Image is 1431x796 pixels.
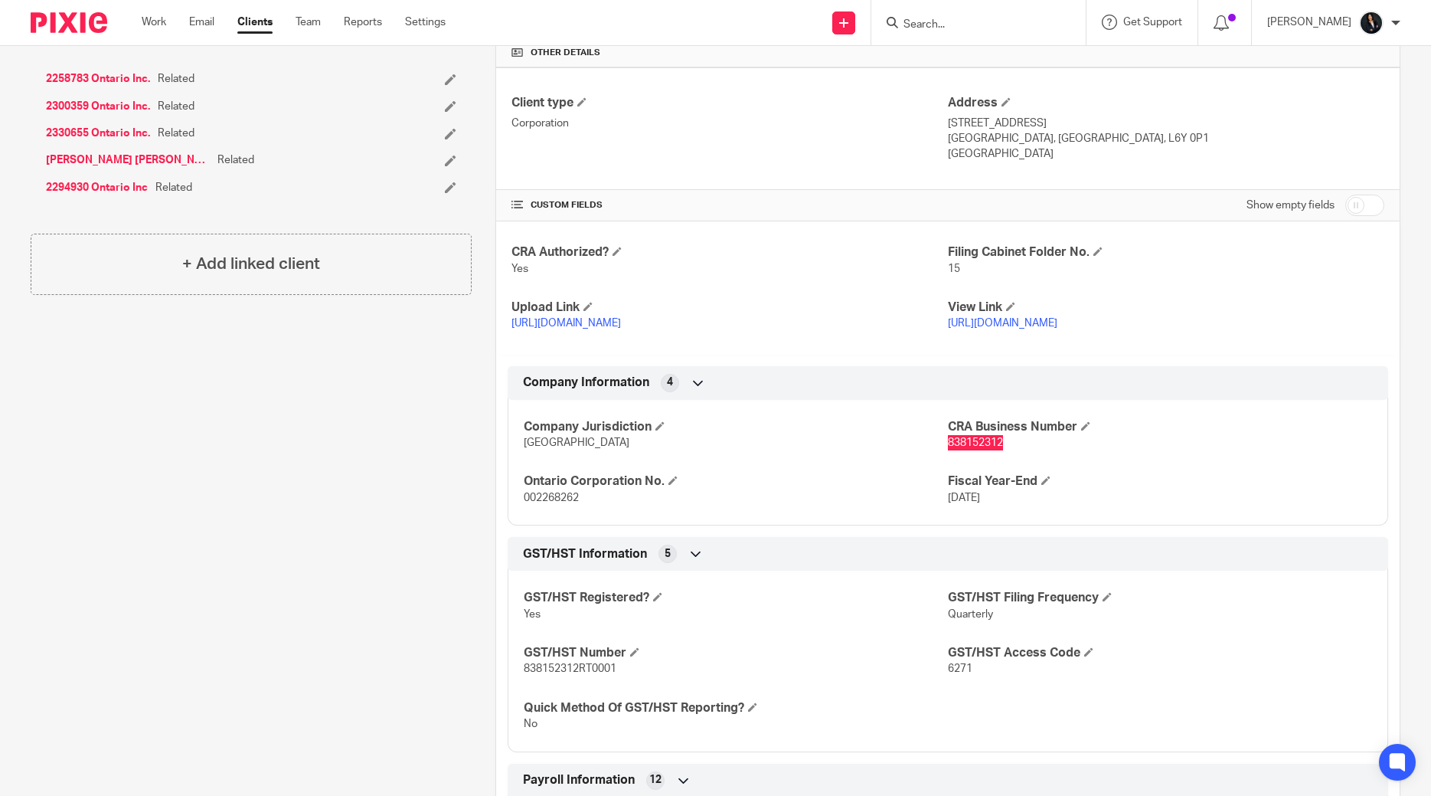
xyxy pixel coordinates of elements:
span: No [524,719,537,729]
span: 838152312RT0001 [524,663,616,674]
h4: GST/HST Number [524,645,948,661]
h4: Upload Link [511,300,948,316]
span: 15 [948,264,960,274]
h4: Filing Cabinet Folder No. [948,244,1384,260]
img: Pixie [31,12,107,33]
span: Related [158,71,194,87]
h4: GST/HST Registered? [524,590,948,606]
h4: Client type [511,95,948,111]
span: Get Support [1123,17,1182,28]
span: 5 [665,546,671,562]
span: Yes [511,264,528,274]
h4: GST/HST Access Code [948,645,1372,661]
h4: Company Jurisdiction [524,419,948,435]
h4: Address [948,95,1384,111]
a: [URL][DOMAIN_NAME] [948,318,1057,329]
p: Corporation [511,116,948,131]
a: Work [142,15,166,30]
span: Yes [524,609,541,620]
p: [GEOGRAPHIC_DATA], [GEOGRAPHIC_DATA], L6Y 0P1 [948,131,1384,146]
h4: CRA Business Number [948,419,1372,435]
img: HardeepM.png [1359,11,1384,35]
h4: Quick Method Of GST/HST Reporting? [524,700,948,716]
span: Related [155,180,192,195]
span: 4 [667,375,673,390]
span: Related [217,152,254,168]
a: Reports [344,15,382,30]
h4: View Link [948,300,1384,316]
a: Team [296,15,321,30]
h4: Ontario Corporation No. [524,473,948,490]
p: [PERSON_NAME] [1267,15,1351,30]
h4: Fiscal Year-End [948,473,1372,490]
h4: GST/HST Filing Frequency [948,590,1372,606]
span: 12 [649,772,662,788]
a: 2300359 Ontario Inc. [46,99,150,114]
a: [PERSON_NAME] [PERSON_NAME] [46,152,210,168]
span: Payroll Information [523,772,635,788]
span: Related [158,99,194,114]
span: 002268262 [524,493,579,503]
span: Company Information [523,375,649,391]
span: Quarterly [948,609,993,620]
p: [GEOGRAPHIC_DATA] [948,146,1384,162]
span: 6271 [948,663,972,674]
a: 2330655 Ontario Inc. [46,126,150,141]
span: Other details [531,47,600,59]
a: 2258783 Ontario Inc. [46,71,150,87]
span: 838152312 [948,437,1003,448]
a: Settings [405,15,446,30]
a: Email [189,15,214,30]
h4: + Add linked client [182,252,320,276]
p: [STREET_ADDRESS] [948,116,1384,131]
h4: CRA Authorized? [511,244,948,260]
a: [URL][DOMAIN_NAME] [511,318,621,329]
span: [GEOGRAPHIC_DATA] [524,437,629,448]
span: GST/HST Information [523,546,647,562]
span: Related [158,126,194,141]
input: Search [902,18,1040,32]
a: 2294930 Ontario Inc [46,180,148,195]
h4: CUSTOM FIELDS [511,199,948,211]
label: Show empty fields [1246,198,1335,213]
a: Clients [237,15,273,30]
span: [DATE] [948,493,980,503]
